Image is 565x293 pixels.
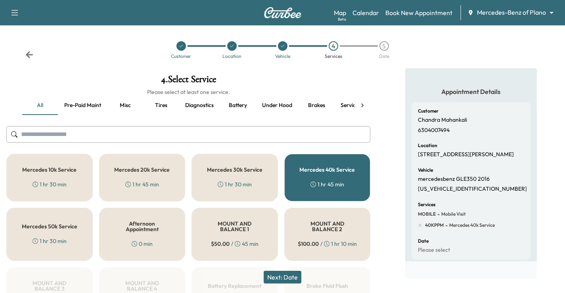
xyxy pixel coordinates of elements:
h6: Customer [418,109,439,113]
p: mercedesbenz GLE350 2016 [418,176,490,183]
a: Book New Appointment [385,8,452,17]
a: Calendar [352,8,379,17]
h1: 4 . Select Service [6,75,370,88]
h5: MOUNT AND BALANCE 2 [297,221,358,232]
div: Location [222,54,241,59]
div: Services [325,54,342,59]
div: Back [25,51,33,59]
p: [STREET_ADDRESS][PERSON_NAME] [418,151,514,158]
button: Misc [107,96,143,115]
span: 40KPPM [425,222,444,228]
h5: Mercedes 40k Service [299,167,355,172]
button: Battery [220,96,256,115]
span: $ 50.00 [211,240,230,248]
h5: Mercedes 20k Service [114,167,170,172]
div: / 1 hr 10 min [298,240,357,248]
h5: MOUNT AND BALANCE 1 [205,221,265,232]
span: - [436,210,440,218]
p: Please select [418,247,450,254]
h6: Date [418,239,429,243]
button: Service 10k-50k [334,96,386,115]
button: Next: Date [264,271,301,283]
h5: Mercedes 30k Service [207,167,262,172]
img: Curbee Logo [264,7,302,18]
div: Date [379,54,389,59]
button: Brakes [299,96,334,115]
h5: Appointment Details [412,87,531,96]
div: 1 hr 30 min [218,180,252,188]
h5: Afternoon Appointment [112,221,172,232]
div: 1 hr 30 min [33,237,67,245]
a: MapBeta [334,8,346,17]
span: Mobile Visit [440,211,466,217]
div: 4 [329,41,338,51]
p: [US_VEHICLE_IDENTIFICATION_NUMBER] [418,186,527,193]
div: Beta [338,16,346,22]
h6: Services [418,202,435,207]
div: / 45 min [211,240,259,248]
span: Mercedes 40k Service [448,222,495,228]
div: 5 [379,41,389,51]
h5: Mercedes 50k Service [22,224,77,229]
div: 1 hr 45 min [310,180,344,188]
h6: Vehicle [418,168,433,172]
button: all [22,96,58,115]
span: - [444,221,448,229]
span: MOBILE [418,211,436,217]
button: Tires [143,96,179,115]
div: 1 hr 30 min [33,180,67,188]
button: Pre-paid maint [58,96,107,115]
div: 1 hr 45 min [125,180,159,188]
p: 6304007494 [418,127,450,134]
p: Chandra Mahankali [418,117,467,124]
span: Mercedes-Benz of Plano [477,8,546,17]
button: Diagnostics [179,96,220,115]
div: Customer [171,54,191,59]
div: basic tabs example [22,96,354,115]
h6: Please select at least one service. [6,88,370,96]
h5: Mercedes 10k Service [22,167,77,172]
span: $ 100.00 [298,240,319,248]
button: Under hood [256,96,299,115]
div: 0 min [132,240,153,248]
h6: Location [418,143,437,148]
div: Vehicle [275,54,290,59]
